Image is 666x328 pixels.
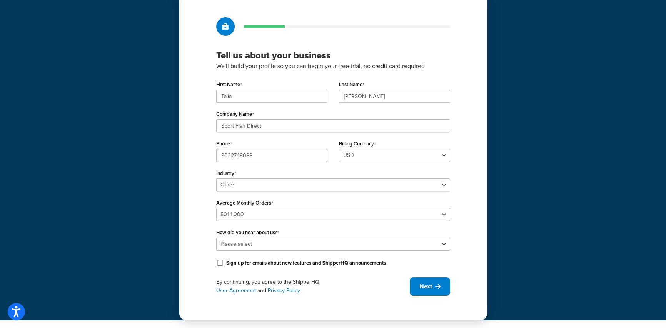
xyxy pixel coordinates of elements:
[216,111,254,117] label: Company Name
[419,282,432,291] span: Next
[216,141,232,147] label: Phone
[216,200,273,206] label: Average Monthly Orders
[410,277,450,296] button: Next
[339,141,376,147] label: Billing Currency
[268,286,300,295] a: Privacy Policy
[216,82,242,88] label: First Name
[216,50,450,61] h3: Tell us about your business
[216,286,256,295] a: User Agreement
[216,230,279,236] label: How did you hear about us?
[216,61,450,71] p: We'll build your profile so you can begin your free trial, no credit card required
[216,278,410,295] div: By continuing, you agree to the ShipperHQ and
[226,260,386,266] label: Sign up for emails about new features and ShipperHQ announcements
[216,170,236,176] label: Industry
[339,82,364,88] label: Last Name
